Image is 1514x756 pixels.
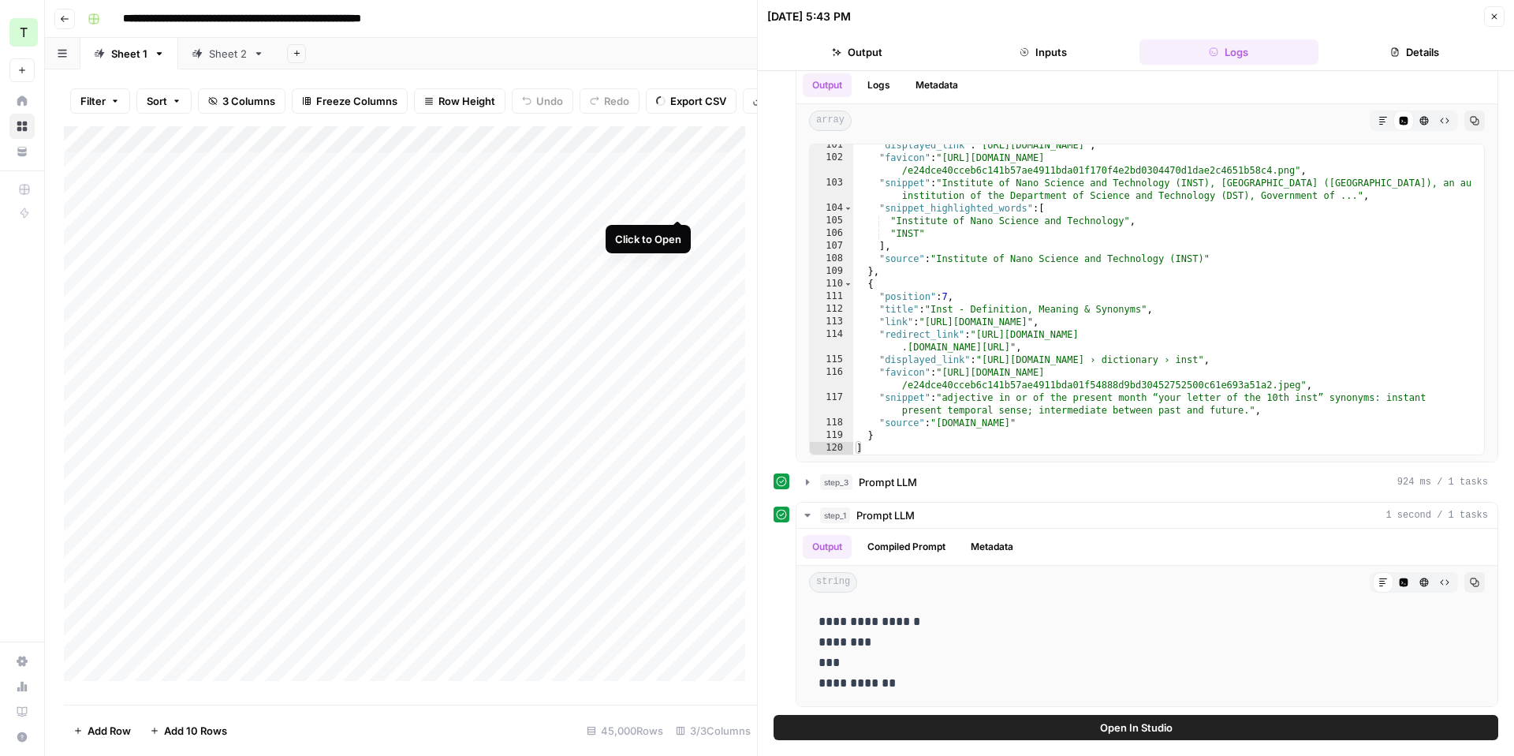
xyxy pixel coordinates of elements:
span: Open In Studio [1100,720,1173,735]
span: Sort [147,93,167,109]
div: 110 [810,278,853,290]
div: Click to Open [615,231,681,247]
span: T [20,23,28,42]
button: Metadata [961,535,1023,559]
div: 107 [810,240,853,253]
button: Output [767,39,947,65]
div: 1 second / 1 tasks [796,529,1497,706]
div: 116 [810,366,853,391]
div: 108 [810,253,853,265]
span: Add 10 Rows [164,723,227,739]
button: Add 10 Rows [140,718,237,743]
button: Add Row [64,718,140,743]
button: Inputs [953,39,1133,65]
div: 113 [810,316,853,328]
a: Browse [9,114,35,139]
div: 119 [810,429,853,442]
button: Freeze Columns [292,88,408,114]
div: 101 [810,139,853,152]
button: Workspace: TY SEO Team [9,13,35,52]
button: Metadata [906,73,968,97]
button: Sort [136,88,192,114]
span: Toggle code folding, rows 110 through 119 [844,278,852,290]
button: Output [803,73,852,97]
div: [DATE] 5:43 PM [767,9,851,24]
a: Learning Hub [9,699,35,724]
div: 115 [810,354,853,366]
div: 3/3 Columns [669,718,757,743]
div: Sheet 2 [209,46,247,62]
div: 111 [810,290,853,303]
button: Logs [1139,39,1319,65]
span: Prompt LLM [859,474,917,490]
a: Home [9,88,35,114]
div: 109 [810,265,853,278]
button: Export CSV [646,88,736,114]
div: Sheet 1 [111,46,147,62]
a: Sheet 2 [178,38,278,69]
span: Export CSV [670,93,726,109]
span: Undo [536,93,563,109]
span: string [809,572,857,593]
span: array [809,110,852,131]
button: Redo [580,88,640,114]
button: Compiled Prompt [858,535,955,559]
a: Your Data [9,139,35,164]
span: step_3 [820,474,852,490]
div: 45,000 Rows [580,718,669,743]
span: 924 ms / 1 tasks [1397,475,1488,489]
button: Help + Support [9,724,35,750]
div: 103 [810,177,853,202]
a: Usage [9,674,35,699]
span: Add Row [88,723,131,739]
span: Redo [604,93,629,109]
div: 117 [810,391,853,417]
div: 112 [810,303,853,316]
div: 105 [810,215,853,227]
span: Freeze Columns [316,93,397,109]
span: step_1 [820,507,850,523]
div: 118 [810,417,853,429]
a: Sheet 1 [80,38,178,69]
div: 106 [810,227,853,240]
button: Filter [70,88,130,114]
button: 3 Columns [198,88,285,114]
button: 1 second / 1 tasks [796,503,1497,528]
span: Prompt LLM [856,507,915,523]
div: 1 second / 1 tasks [796,67,1497,462]
button: Row Height [414,88,505,114]
span: Toggle code folding, rows 104 through 107 [844,202,852,215]
a: Settings [9,649,35,674]
span: Filter [80,93,106,109]
button: Output [803,535,852,559]
span: 3 Columns [222,93,275,109]
div: 104 [810,202,853,215]
span: 1 second / 1 tasks [1385,508,1488,522]
button: Logs [858,73,900,97]
button: Undo [512,88,573,114]
div: 120 [810,442,853,455]
button: 924 ms / 1 tasks [796,470,1497,495]
div: 114 [810,328,853,354]
span: Row Height [438,93,495,109]
button: Open In Studio [774,715,1498,740]
button: Details [1325,39,1505,65]
div: 102 [810,152,853,177]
